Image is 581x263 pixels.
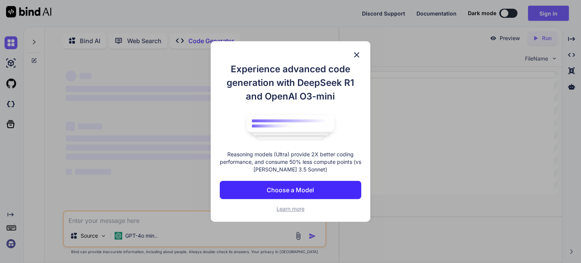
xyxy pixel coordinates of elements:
[241,111,340,143] img: bind logo
[352,50,361,59] img: close
[220,181,361,199] button: Choose a Model
[220,151,361,173] p: Reasoning models (Ultra) provide 2X better coding performance, and consume 50% less compute point...
[220,62,361,103] h1: Experience advanced code generation with DeepSeek R1 and OpenAI O3-mini
[277,205,304,212] span: Learn more
[267,185,314,195] p: Choose a Model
